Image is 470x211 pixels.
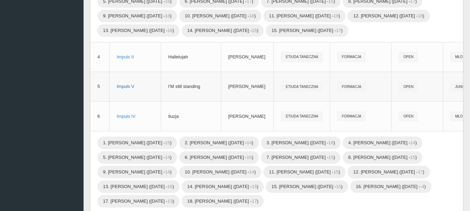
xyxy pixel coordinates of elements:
span: Etiuda Taneczna [281,111,322,121]
span: 10. [PERSON_NAME] ([DATE] - ) [179,10,261,22]
span: 16 [167,184,172,189]
span: 13. [PERSON_NAME] ([DATE] - ) [97,24,180,37]
td: [PERSON_NAME] [221,102,274,131]
span: 17 [336,28,341,33]
span: 7. [PERSON_NAME] ([DATE] - ) [261,151,341,164]
span: 4. [PERSON_NAME] ([DATE] - ) [343,137,422,149]
span: 14. [PERSON_NAME] ([DATE] - ) [182,180,264,193]
td: [PERSON_NAME] [221,72,274,102]
span: 2. [PERSON_NAME] ([DATE] - ) [179,137,259,149]
span: 18 [328,140,333,145]
span: 15 [410,155,415,160]
span: 15 [165,140,170,145]
span: 14 [247,140,252,145]
span: 14 [165,155,170,160]
span: 18. [PERSON_NAME] ([DATE] - ) [182,195,264,208]
span: 8. [PERSON_NAME] ([DATE] - ) [343,151,422,164]
span: 13. [PERSON_NAME] ([DATE] - ) [97,180,180,193]
span: Etiuda Taneczna [281,52,322,62]
span: 9. [PERSON_NAME] ([DATE] - ) [97,166,177,178]
span: Formacja [337,52,366,62]
span: 1. [PERSON_NAME] ([DATE] - ) [97,137,177,149]
span: 16. [PERSON_NAME] ([DATE] - ) [350,180,431,193]
span: 14 [410,140,415,145]
span: 17. [PERSON_NAME] ([DATE] - ) [97,195,180,208]
span: 3. [PERSON_NAME] ([DATE] - ) [261,137,341,149]
div: Impuls IV [117,113,154,120]
span: 15 [336,184,341,189]
span: 16 [247,155,252,160]
span: Etiuda Taneczna [281,82,322,92]
span: 17 [418,169,423,175]
td: I'M still standing [161,72,221,102]
span: 18 [167,28,172,33]
span: 10. [PERSON_NAME] ([DATE] - ) [179,166,261,178]
span: Formacja [337,111,366,121]
div: Impuls II [117,54,154,60]
span: 11. [PERSON_NAME] ([DATE] - ) [263,166,345,178]
span: 18 [418,13,423,18]
span: 15 [334,169,338,175]
span: 15. [PERSON_NAME] ([DATE] - ) [266,180,348,193]
span: Open [399,111,418,121]
td: 6 [90,102,110,131]
span: 14. [PERSON_NAME] ([DATE] - ) [182,24,264,37]
td: 4 [90,42,110,72]
span: 6. [PERSON_NAME] ([DATE] - ) [179,151,259,164]
span: 15. [PERSON_NAME] ([DATE] - ) [266,24,348,37]
span: 17 [252,198,257,204]
div: Impuls V [117,83,154,90]
span: 12. [PERSON_NAME] ([DATE] - ) [348,10,430,22]
span: 15 [328,155,333,160]
span: 18 [334,13,338,18]
span: Open [399,82,418,92]
span: -4 [420,184,424,189]
td: Iluzja [161,102,221,131]
span: Formacja [337,82,366,92]
span: 15 [252,28,257,33]
td: Hallelujah [161,42,221,72]
span: Open [399,52,418,62]
span: 5. [PERSON_NAME] ([DATE] - ) [97,151,177,164]
td: [PERSON_NAME] [221,42,274,72]
span: 12. [PERSON_NAME] ([DATE] - ) [348,166,430,178]
span: 18 [165,13,170,18]
span: 14 [249,169,254,175]
span: 14 [165,169,170,175]
span: 18 [249,13,254,18]
td: 5 [90,72,110,102]
span: 11. [PERSON_NAME] ([DATE] - ) [263,10,345,22]
span: 9. [PERSON_NAME] ([DATE] - ) [97,10,177,22]
span: 13 [167,198,172,204]
span: 15 [252,184,257,189]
